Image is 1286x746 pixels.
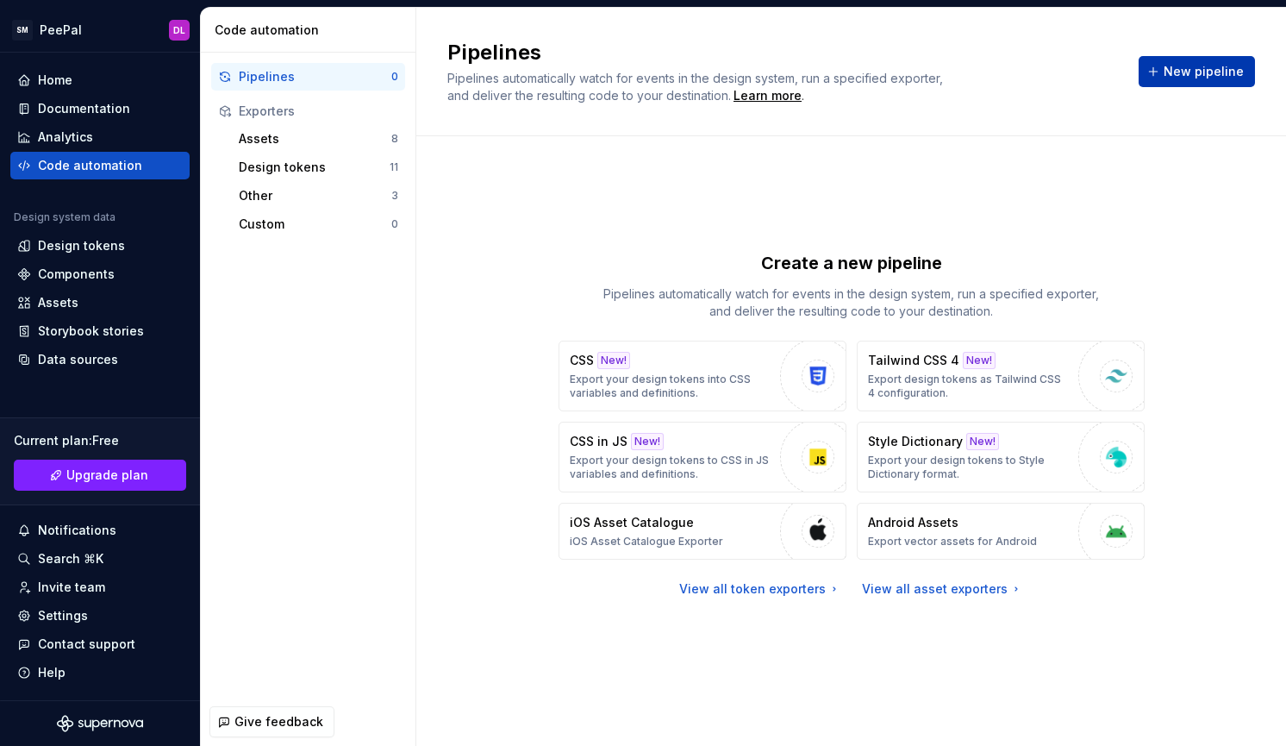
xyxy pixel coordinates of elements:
[239,103,398,120] div: Exporters
[679,580,841,598] a: View all token exporters
[631,433,664,450] div: New!
[38,522,116,539] div: Notifications
[10,602,190,630] a: Settings
[10,346,190,373] a: Data sources
[10,66,190,94] a: Home
[239,130,391,147] div: Assets
[239,68,391,85] div: Pipelines
[868,373,1070,400] p: Export design tokens as Tailwind CSS 4 configuration.
[570,433,627,450] p: CSS in JS
[10,152,190,179] a: Code automation
[559,422,846,492] button: CSS in JSNew!Export your design tokens to CSS in JS variables and definitions.
[12,20,33,41] div: SM
[38,237,125,254] div: Design tokens
[447,39,1118,66] h2: Pipelines
[447,71,946,103] span: Pipelines automatically watch for events in the design system, run a specified exporter, and deli...
[14,432,186,449] div: Current plan : Free
[734,87,802,104] a: Learn more
[38,72,72,89] div: Home
[391,189,398,203] div: 3
[38,157,142,174] div: Code automation
[857,503,1145,560] button: Android AssetsExport vector assets for Android
[10,659,190,686] button: Help
[38,579,105,596] div: Invite team
[239,187,391,204] div: Other
[868,454,1070,481] p: Export your design tokens to Style Dictionary format.
[391,132,398,146] div: 8
[66,467,148,484] span: Upgrade plan
[10,232,190,260] a: Design tokens
[390,160,398,174] div: 11
[3,11,197,48] button: SMPeePalDL
[761,251,942,275] p: Create a new pipeline
[10,630,190,658] button: Contact support
[570,352,594,369] p: CSS
[209,706,334,737] button: Give feedback
[10,517,190,544] button: Notifications
[239,216,391,233] div: Custom
[868,352,959,369] p: Tailwind CSS 4
[38,323,144,340] div: Storybook stories
[14,460,186,491] a: Upgrade plan
[1139,56,1255,87] button: New pipeline
[234,713,323,730] span: Give feedback
[857,422,1145,492] button: Style DictionaryNew!Export your design tokens to Style Dictionary format.
[239,159,390,176] div: Design tokens
[38,294,78,311] div: Assets
[57,715,143,732] svg: Supernova Logo
[10,545,190,573] button: Search ⌘K
[10,289,190,317] a: Assets
[38,100,130,117] div: Documentation
[868,433,963,450] p: Style Dictionary
[38,664,66,681] div: Help
[14,210,115,224] div: Design system data
[232,182,405,210] button: Other3
[232,125,405,153] button: Assets8
[570,514,694,531] p: iOS Asset Catalogue
[570,373,771,400] p: Export your design tokens into CSS variables and definitions.
[38,266,115,283] div: Components
[570,535,723,549] p: iOS Asset Catalogue Exporter
[10,123,190,151] a: Analytics
[10,574,190,601] a: Invite team
[173,23,185,37] div: DL
[963,352,996,369] div: New!
[559,503,846,560] button: iOS Asset CatalogueiOS Asset Catalogue Exporter
[868,514,958,531] p: Android Assets
[38,636,135,653] div: Contact support
[38,607,88,624] div: Settings
[857,341,1145,411] button: Tailwind CSS 4New!Export design tokens as Tailwind CSS 4 configuration.
[232,210,405,238] button: Custom0
[559,341,846,411] button: CSSNew!Export your design tokens into CSS variables and definitions.
[10,317,190,345] a: Storybook stories
[38,351,118,368] div: Data sources
[391,217,398,231] div: 0
[10,260,190,288] a: Components
[593,285,1110,320] p: Pipelines automatically watch for events in the design system, run a specified exporter, and deli...
[1164,63,1244,80] span: New pipeline
[570,454,771,481] p: Export your design tokens to CSS in JS variables and definitions.
[868,535,1037,549] p: Export vector assets for Android
[38,550,103,567] div: Search ⌘K
[597,352,630,369] div: New!
[211,63,405,91] button: Pipelines0
[215,22,409,39] div: Code automation
[966,433,999,450] div: New!
[38,129,93,146] div: Analytics
[391,70,398,84] div: 0
[232,154,405,181] button: Design tokens11
[862,580,1023,598] a: View all asset exporters
[40,22,82,39] div: PeePal
[731,90,804,103] span: .
[10,95,190,122] a: Documentation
